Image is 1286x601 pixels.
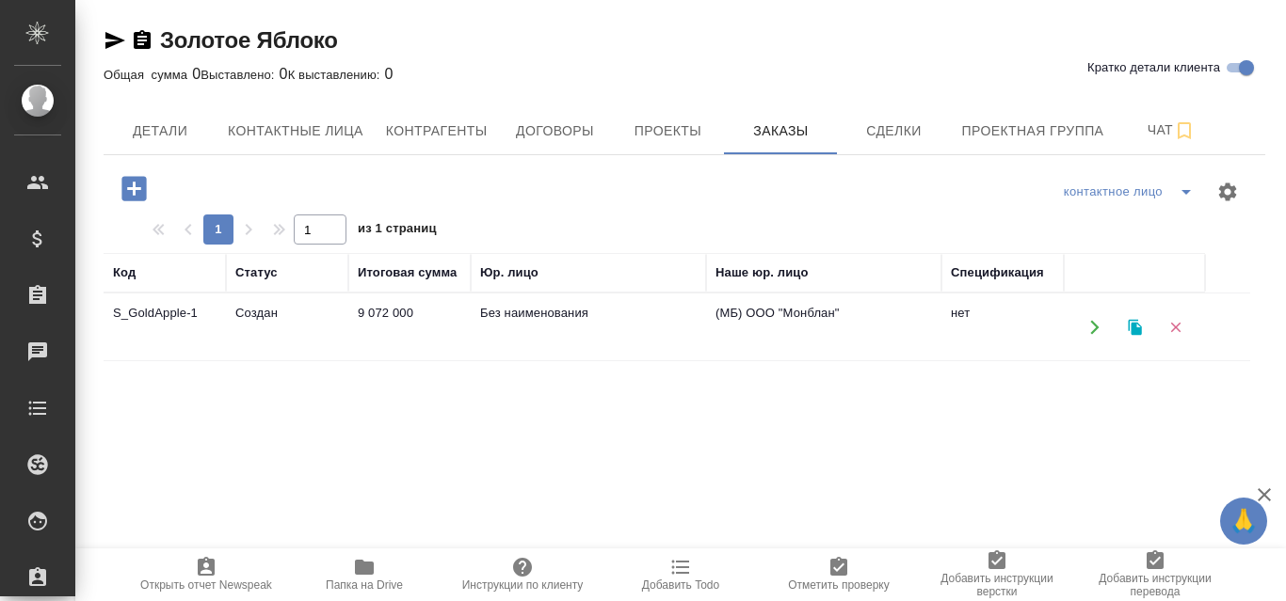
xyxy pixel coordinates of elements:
button: Скопировать ссылку для ЯМессенджера [104,29,126,52]
td: (МБ) ООО "Монблан" [706,294,941,360]
button: Добавить инструкции перевода [1076,548,1234,601]
p: Общая сумма [104,68,192,82]
span: Открыть отчет Newspeak [140,578,272,592]
span: Контактные лица [228,119,363,143]
div: Юр. лицо [480,263,539,282]
span: Детали [115,119,205,143]
div: Спецификация [951,263,1044,282]
td: Создан [226,294,348,360]
span: Заказы [735,119,826,143]
span: Добавить инструкции перевода [1087,572,1223,598]
span: Добавить инструкции верстки [929,572,1065,598]
span: Инструкции по клиенту [462,578,584,592]
span: из 1 страниц [358,217,437,245]
td: Без наименования [471,294,706,360]
button: Добавить инструкции верстки [918,548,1076,601]
span: Отметить проверку [788,578,889,592]
p: Выставлено: [201,68,279,82]
button: Открыть отчет Newspeak [127,548,285,601]
span: Договоры [509,119,600,143]
span: Чат [1126,119,1216,142]
button: Добавить Todo [602,548,760,601]
span: Сделки [848,119,939,143]
button: Открыть [1075,308,1114,346]
button: Скопировать ссылку [131,29,153,52]
span: Добавить Todo [642,578,719,592]
button: Отметить проверку [760,548,918,601]
button: 🙏 [1220,498,1267,545]
button: Добавить проект [108,169,160,208]
div: 0 0 0 [104,63,1265,86]
div: split button [1059,177,1205,207]
span: Проекты [622,119,713,143]
td: S_GoldApple-1 [104,294,226,360]
button: Удалить [1156,308,1195,346]
button: Инструкции по клиенту [443,548,602,601]
div: Код [113,263,136,282]
td: нет [941,294,1064,360]
span: Контрагенты [386,119,488,143]
span: Кратко детали клиента [1087,58,1220,77]
div: Наше юр. лицо [715,263,809,282]
a: Золотое Яблоко [160,27,338,53]
p: К выставлению: [288,68,385,82]
span: Проектная группа [961,119,1103,143]
div: Статус [235,263,278,282]
span: 🙏 [1228,501,1260,541]
button: Клонировать [1116,308,1154,346]
span: Настроить таблицу [1205,169,1250,214]
svg: Подписаться [1173,119,1196,142]
button: Папка на Drive [285,548,443,601]
td: 9 072 000 [348,294,471,360]
span: Папка на Drive [326,578,403,592]
div: Итоговая сумма [358,263,457,282]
